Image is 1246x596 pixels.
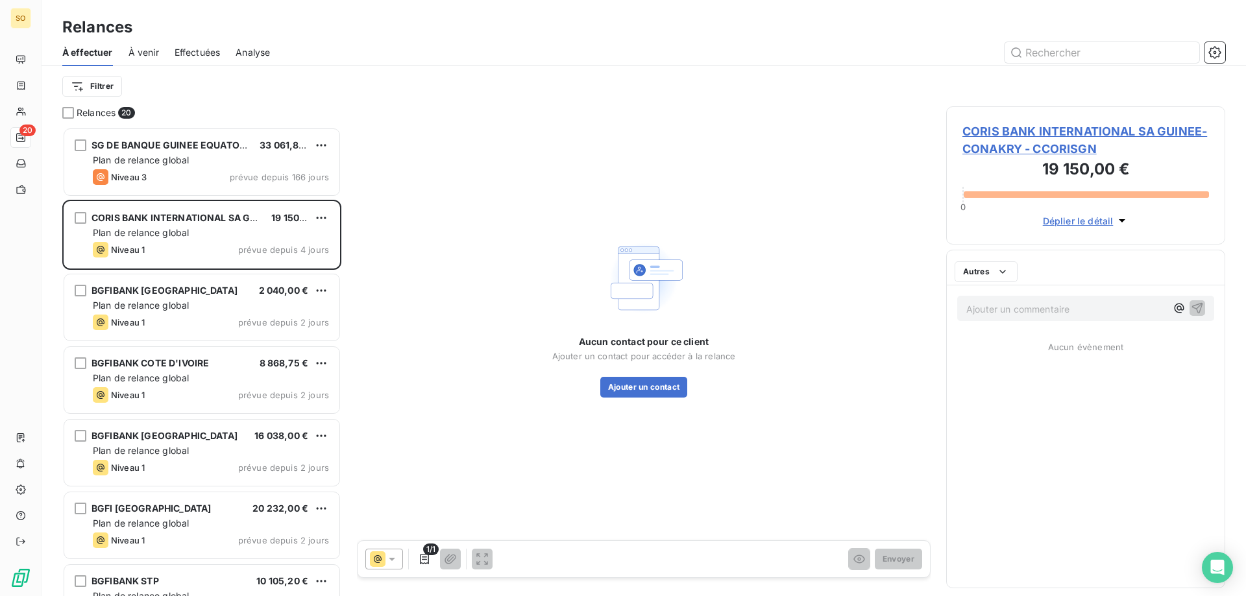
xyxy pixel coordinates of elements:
span: Relances [77,106,116,119]
span: Plan de relance global [93,445,189,456]
button: Ajouter un contact [600,377,688,398]
span: Niveau 1 [111,462,145,473]
input: Rechercher [1005,42,1199,63]
span: 16 038,00 € [254,430,308,441]
span: 2 040,00 € [259,285,309,296]
span: Niveau 1 [111,244,145,255]
span: Analyse [236,46,270,59]
span: 20 [19,125,36,136]
span: Ajouter un contact pour accéder à la relance [552,351,736,361]
button: Déplier le détail [1039,213,1133,228]
h3: Relances [62,16,132,39]
span: Aucun contact pour ce client [579,335,709,348]
span: prévue depuis 4 jours [238,244,329,255]
span: CORIS BANK INTERNATIONAL SA GUINEE-CONAKRY - CCORISGN [962,123,1209,158]
span: prévue depuis 2 jours [238,462,329,473]
span: 20 [118,107,134,119]
button: Filtrer [62,76,122,97]
span: BGFIBANK [GEOGRAPHIC_DATA] [92,285,238,296]
img: Logo LeanPay [10,567,31,588]
div: Open Intercom Messenger [1202,552,1233,583]
span: Plan de relance global [93,154,189,165]
span: 0 [960,202,966,212]
span: À venir [128,46,159,59]
span: CORIS BANK INTERNATIONAL SA GUINEE-CONAKRY [92,212,330,223]
div: grid [62,127,341,596]
span: 8 868,75 € [260,357,309,368]
span: 20 232,00 € [252,503,308,514]
button: Autres [955,261,1018,282]
span: Niveau 3 [111,172,147,182]
span: Plan de relance global [93,372,189,383]
span: BGFIBANK [GEOGRAPHIC_DATA] [92,430,238,441]
span: Niveau 1 [111,317,145,328]
span: prévue depuis 2 jours [238,390,329,400]
span: 33 061,84 € [260,139,313,150]
span: 1/1 [423,543,439,555]
span: BGFIBANK STP [92,575,159,586]
h3: 19 150,00 € [962,158,1209,184]
span: Aucun évènement [1048,342,1123,352]
span: 19 150,00 € [271,212,323,223]
span: Niveau 1 [111,390,145,400]
button: Envoyer [875,549,922,569]
span: Niveau 1 [111,535,145,545]
span: Plan de relance global [93,518,189,529]
span: BGFI [GEOGRAPHIC_DATA] [92,503,211,514]
img: Empty state [602,237,685,320]
span: Plan de relance global [93,227,189,238]
span: prévue depuis 2 jours [238,317,329,328]
span: Plan de relance global [93,300,189,311]
span: À effectuer [62,46,113,59]
span: prévue depuis 166 jours [230,172,329,182]
span: Effectuées [175,46,221,59]
span: 10 105,20 € [256,575,308,586]
span: Déplier le détail [1043,214,1114,228]
span: prévue depuis 2 jours [238,535,329,545]
div: SO [10,8,31,29]
span: SG DE BANQUE GUINEE EQUATORIALE [92,139,266,150]
span: BGFIBANK COTE D'IVOIRE [92,357,209,368]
